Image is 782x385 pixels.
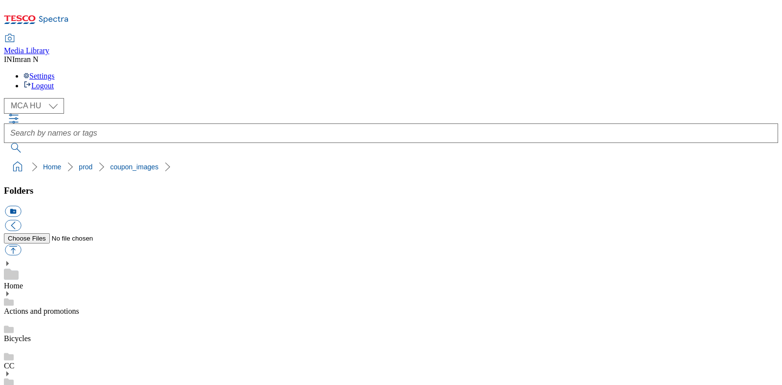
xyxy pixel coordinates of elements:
a: prod [79,163,92,171]
a: coupon_images [110,163,158,171]
a: Settings [23,72,55,80]
a: Media Library [4,35,49,55]
h3: Folders [4,185,778,196]
a: Logout [23,81,54,90]
a: CC [4,362,14,370]
span: Media Library [4,46,49,55]
a: Home [43,163,61,171]
a: home [10,159,25,175]
span: Imran N [12,55,39,63]
nav: breadcrumb [4,158,778,176]
span: IN [4,55,12,63]
input: Search by names or tags [4,123,778,143]
a: Actions and promotions [4,307,79,315]
a: Home [4,282,23,290]
a: Bicycles [4,334,31,343]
